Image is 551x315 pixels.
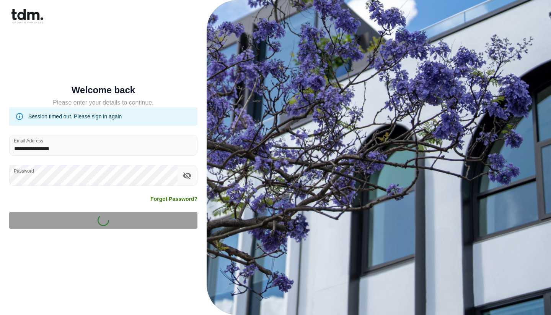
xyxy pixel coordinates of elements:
[14,137,43,144] label: Email Address
[181,169,194,182] button: toggle password visibility
[14,168,34,174] label: Password
[9,98,197,107] h5: Please enter your details to continue.
[9,86,197,94] h5: Welcome back
[150,195,197,203] a: Forgot Password?
[28,110,122,123] div: Session timed out. Please sign in again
